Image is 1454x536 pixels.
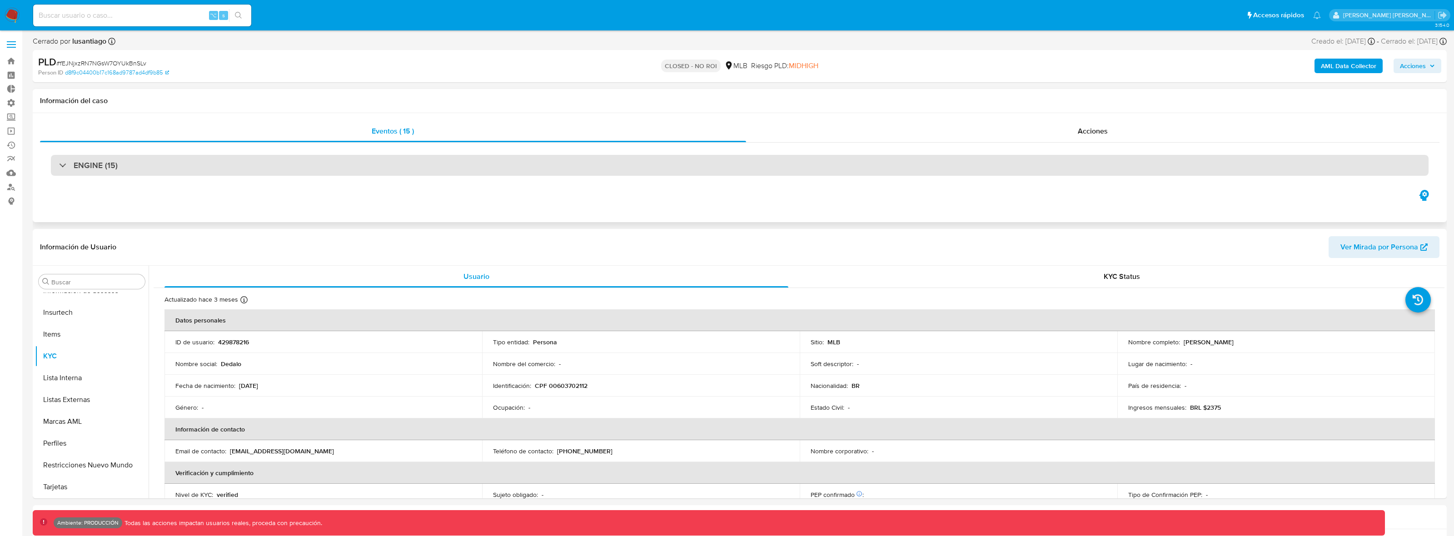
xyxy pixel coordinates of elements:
[811,447,868,455] p: Nombre corporativo :
[35,411,149,432] button: Marcas AML
[1104,271,1140,282] span: KYC Status
[493,491,538,499] p: Sujeto obligado :
[463,271,489,282] span: Usuario
[35,454,149,476] button: Restricciones Nuevo Mundo
[202,403,204,412] p: -
[70,36,106,46] b: lusantiago
[1329,236,1439,258] button: Ver Mirada por Persona
[229,9,248,22] button: search-icon
[1313,11,1321,19] a: Notificaciones
[35,389,149,411] button: Listas Externas
[493,382,531,390] p: Identificación :
[42,278,50,285] button: Buscar
[35,476,149,498] button: Tarjetas
[35,432,149,454] button: Perfiles
[851,382,860,390] p: BR
[57,521,119,525] p: Ambiente: PRODUCCIÓN
[210,11,217,20] span: ⌥
[38,55,56,69] b: PLD
[40,96,1439,105] h1: Información del caso
[35,323,149,345] button: Items
[122,519,322,527] p: Todas las acciones impactan usuarios reales, proceda con precaución.
[222,11,225,20] span: s
[661,60,721,72] p: CLOSED - NO ROI
[1377,36,1379,46] span: -
[372,126,414,136] span: Eventos ( 15 )
[1190,360,1192,368] p: -
[1128,382,1181,390] p: País de residencia :
[51,278,141,286] input: Buscar
[542,491,543,499] p: -
[33,10,251,21] input: Buscar usuario o caso...
[1128,403,1186,412] p: Ingresos mensuales :
[1321,59,1376,73] b: AML Data Collector
[74,160,118,170] h3: ENGINE (15)
[1311,36,1375,46] div: Creado el: [DATE]
[175,403,198,412] p: Género :
[493,360,555,368] p: Nombre del comercio :
[56,59,146,68] span: # fEJNjxzRN7NGsW7OYUkBnSLv
[164,462,1435,484] th: Verificación y cumplimiento
[175,491,213,499] p: Nivel de KYC :
[848,403,850,412] p: -
[175,382,235,390] p: Fecha de nacimiento :
[217,491,238,499] p: verified
[557,447,612,455] p: [PHONE_NUMBER]
[175,447,226,455] p: Email de contacto :
[535,382,588,390] p: CPF 00603702112
[724,61,747,71] div: MLB
[175,338,214,346] p: ID de usuario :
[35,345,149,367] button: KYC
[1128,338,1180,346] p: Nombre completo :
[164,295,238,304] p: Actualizado hace 3 meses
[1128,360,1187,368] p: Lugar de nacimiento :
[164,418,1435,440] th: Información de contacto
[218,338,249,346] p: 429878216
[1438,10,1447,20] a: Salir
[1190,403,1221,412] p: BRL $2375
[1253,10,1304,20] span: Accesos rápidos
[230,447,334,455] p: [EMAIL_ADDRESS][DOMAIN_NAME]
[65,69,169,77] a: d8f9c04400b17c168ad9787ad4df9b85
[528,403,530,412] p: -
[559,360,561,368] p: -
[35,302,149,323] button: Insurtech
[33,36,106,46] span: Cerrado por
[1400,59,1426,73] span: Acciones
[789,60,818,71] span: MIDHIGH
[1315,59,1383,73] button: AML Data Collector
[239,382,258,390] p: [DATE]
[493,403,525,412] p: Ocupación :
[1206,491,1208,499] p: -
[811,403,844,412] p: Estado Civil :
[811,491,864,499] p: PEP confirmado :
[38,69,63,77] b: Person ID
[1078,126,1108,136] span: Acciones
[811,338,824,346] p: Sitio :
[811,360,853,368] p: Soft descriptor :
[1185,382,1186,390] p: -
[35,367,149,389] button: Lista Interna
[811,382,848,390] p: Nacionalidad :
[872,447,874,455] p: -
[857,360,859,368] p: -
[493,338,529,346] p: Tipo entidad :
[1394,59,1441,73] button: Acciones
[221,360,241,368] p: Dedalo
[751,61,818,71] span: Riesgo PLD:
[533,338,557,346] p: Persona
[1128,491,1202,499] p: Tipo de Confirmación PEP :
[493,447,553,455] p: Teléfono de contacto :
[1340,236,1418,258] span: Ver Mirada por Persona
[1343,11,1435,20] p: esteban.salas@mercadolibre.com.co
[175,360,217,368] p: Nombre social :
[164,309,1435,331] th: Datos personales
[1184,338,1234,346] p: [PERSON_NAME]
[40,243,116,252] h1: Información de Usuario
[51,155,1429,176] div: ENGINE (15)
[827,338,840,346] p: MLB
[1381,36,1447,46] div: Cerrado el: [DATE]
